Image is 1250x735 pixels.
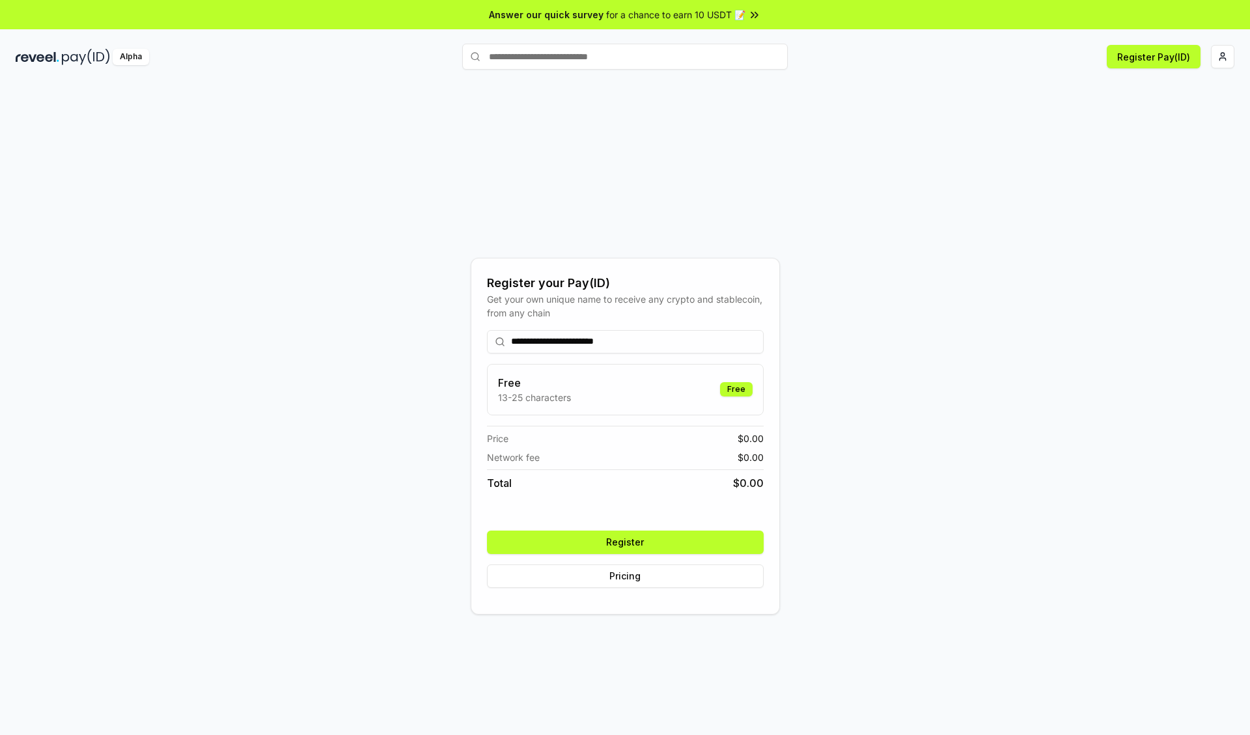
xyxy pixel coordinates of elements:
[487,475,512,491] span: Total
[606,8,745,21] span: for a chance to earn 10 USDT 📝
[16,49,59,65] img: reveel_dark
[498,391,571,404] p: 13-25 characters
[498,375,571,391] h3: Free
[487,432,508,445] span: Price
[487,274,764,292] div: Register your Pay(ID)
[1107,45,1201,68] button: Register Pay(ID)
[113,49,149,65] div: Alpha
[738,432,764,445] span: $ 0.00
[487,292,764,320] div: Get your own unique name to receive any crypto and stablecoin, from any chain
[62,49,110,65] img: pay_id
[733,475,764,491] span: $ 0.00
[720,382,753,396] div: Free
[487,564,764,588] button: Pricing
[487,531,764,554] button: Register
[489,8,604,21] span: Answer our quick survey
[738,451,764,464] span: $ 0.00
[487,451,540,464] span: Network fee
